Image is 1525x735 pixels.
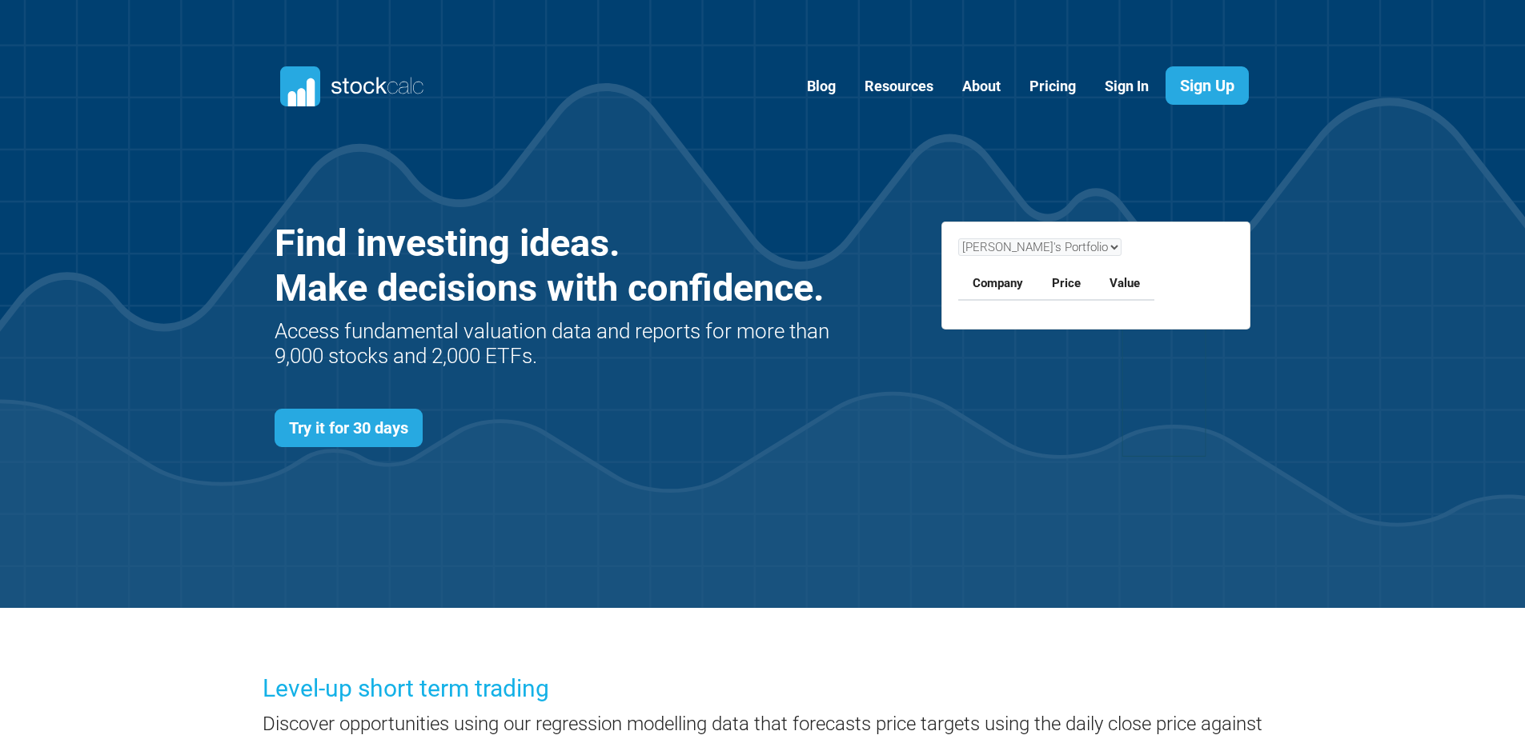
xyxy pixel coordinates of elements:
[1017,67,1088,106] a: Pricing
[950,67,1013,106] a: About
[275,319,834,369] h2: Access fundamental valuation data and reports for more than 9,000 stocks and 2,000 ETFs.
[1095,268,1154,300] th: Value
[275,409,423,447] a: Try it for 30 days
[1166,66,1249,105] a: Sign Up
[275,221,834,311] h1: Find investing ideas. Make decisions with confidence.
[1037,268,1095,300] th: Price
[958,268,1037,300] th: Company
[795,67,848,106] a: Blog
[1093,67,1161,106] a: Sign In
[263,672,1263,705] h3: Level-up short term trading
[853,67,945,106] a: Resources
